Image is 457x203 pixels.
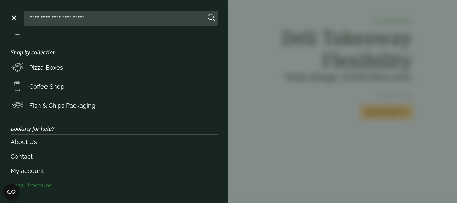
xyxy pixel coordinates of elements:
img: FishNchip_box.svg [11,99,24,112]
a: About Us [11,135,218,149]
a: Contact [11,149,218,164]
h3: Looking for help? [11,115,218,134]
img: HotDrink_paperCup.svg [11,80,24,93]
h3: Shop by collection [11,38,218,58]
button: Open CMP widget [3,184,19,200]
a: My account [11,164,218,178]
span: Fish & Chips Packaging [29,101,95,110]
img: Pizza_boxes.svg [11,61,24,74]
a: 2024 Brochure [11,178,218,192]
span: Pizza Boxes [29,63,63,72]
a: Coffee Shop [11,77,218,96]
a: Pizza Boxes [11,58,218,77]
span: Coffee Shop [29,82,64,91]
a: Fish & Chips Packaging [11,96,218,115]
